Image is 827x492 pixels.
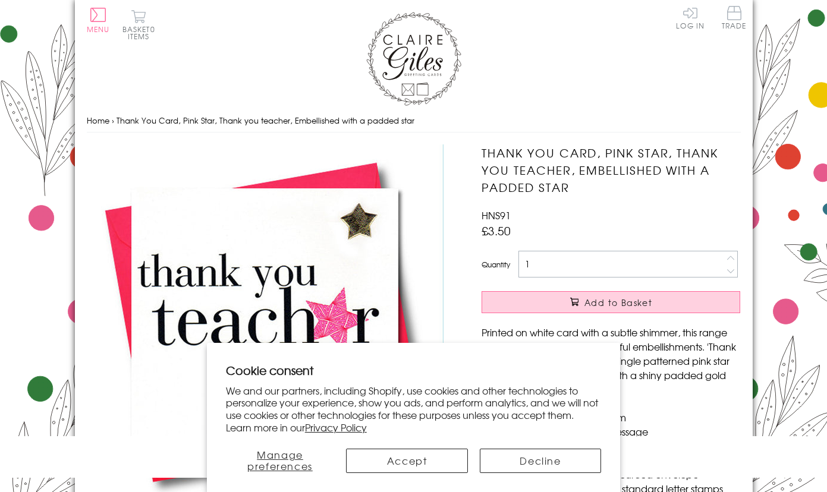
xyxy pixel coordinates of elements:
[112,115,114,126] span: ›
[128,24,155,42] span: 0 items
[87,109,741,133] nav: breadcrumbs
[87,115,109,126] a: Home
[346,449,467,473] button: Accept
[722,6,747,29] span: Trade
[122,10,155,40] button: Basket0 items
[482,208,511,222] span: HNS91
[482,259,510,270] label: Quantity
[480,449,601,473] button: Decline
[584,297,652,308] span: Add to Basket
[87,24,110,34] span: Menu
[482,222,511,239] span: £3.50
[117,115,414,126] span: Thank You Card, Pink Star, Thank you teacher, Embellished with a padded star
[482,144,740,195] h1: Thank You Card, Pink Star, Thank you teacher, Embellished with a padded star
[226,384,602,434] p: We and our partners, including Shopify, use cookies and other technologies to personalize your ex...
[676,6,705,29] a: Log In
[305,420,367,434] a: Privacy Policy
[226,449,335,473] button: Manage preferences
[722,6,747,31] a: Trade
[366,12,461,106] img: Claire Giles Greetings Cards
[87,8,110,33] button: Menu
[482,325,740,396] p: Printed on white card with a subtle shimmer, this range has large graphics and beautiful embellis...
[247,447,313,473] span: Manage preferences
[482,291,740,313] button: Add to Basket
[226,362,602,379] h2: Cookie consent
